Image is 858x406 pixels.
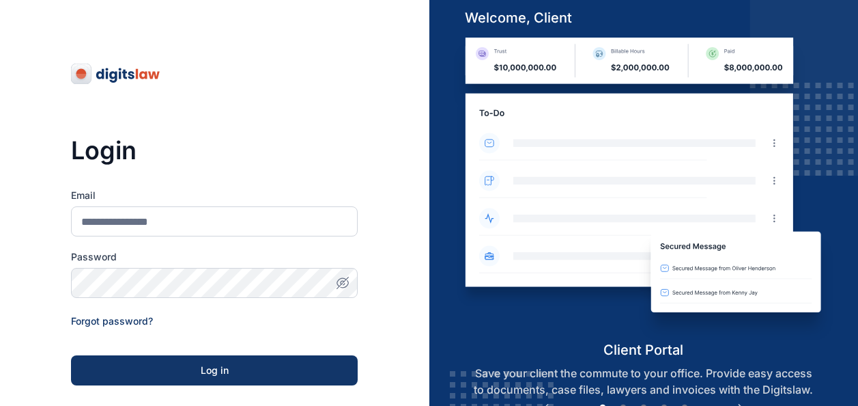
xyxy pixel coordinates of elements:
[71,137,358,164] h3: Login
[71,250,358,264] label: Password
[454,365,833,398] p: Save your client the commute to your office. Provide easy access to documents, case files, lawyer...
[454,8,833,27] h5: welcome, client
[454,38,833,340] img: client-portal
[71,189,358,202] label: Email
[71,355,358,385] button: Log in
[454,340,833,360] h5: client portal
[71,315,153,327] a: Forgot password?
[93,364,336,377] div: Log in
[71,63,161,85] img: digitslaw-logo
